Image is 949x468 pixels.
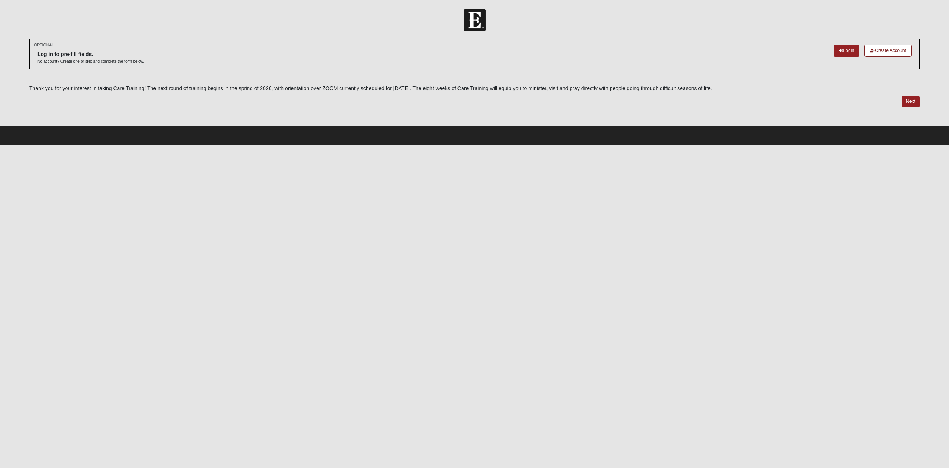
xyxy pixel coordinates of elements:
small: OPTIONAL [34,42,54,48]
p: Thank you for your interest in taking Care Training! The next round of training begins in the spr... [29,85,920,92]
a: Create Account [864,45,912,57]
h6: Log in to pre-fill fields. [37,51,144,58]
p: No account? Create one or skip and complete the form below. [37,59,144,64]
img: Church of Eleven22 Logo [464,9,486,31]
a: Next [902,96,920,107]
a: Login [834,45,859,57]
